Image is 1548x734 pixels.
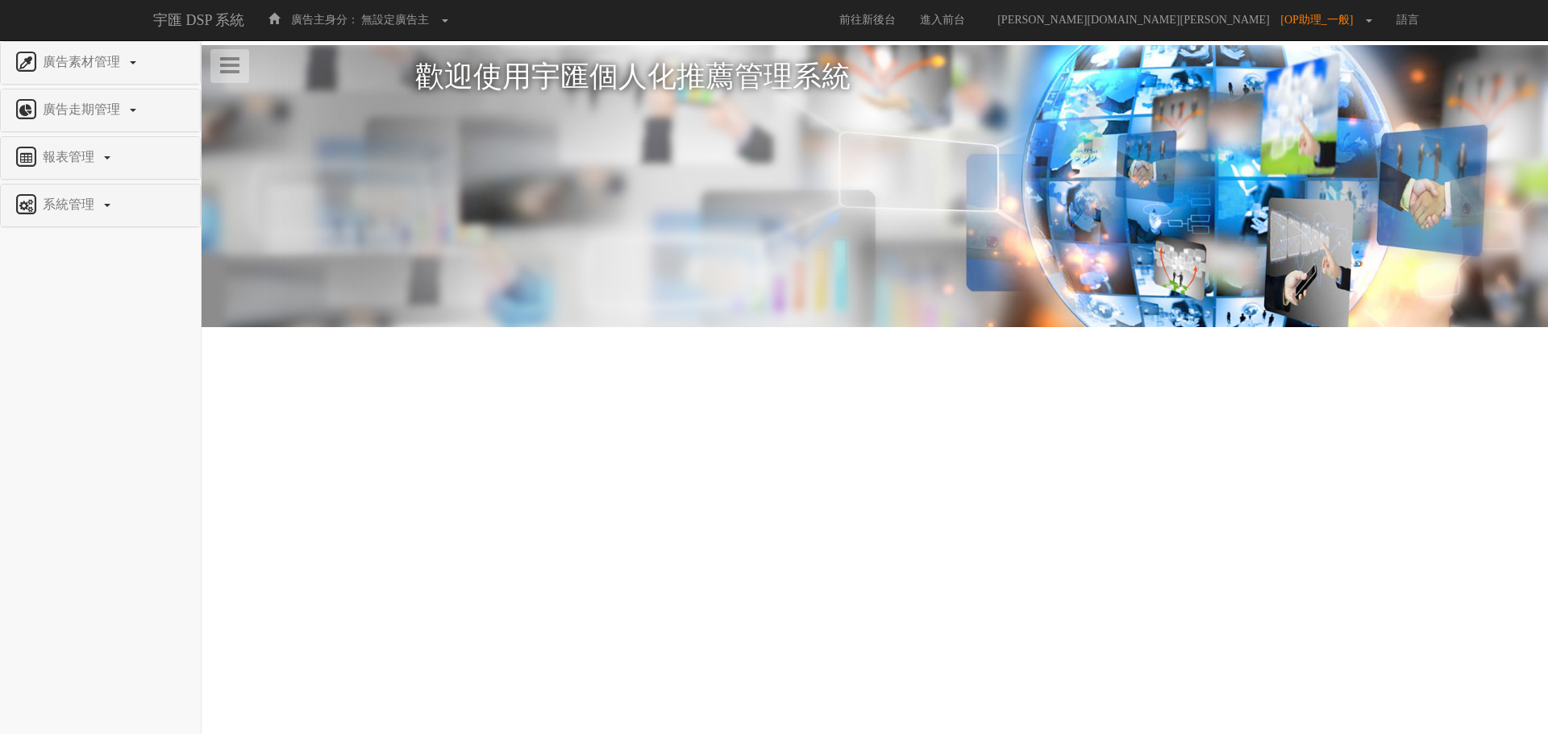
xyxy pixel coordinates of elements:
span: 廣告走期管理 [39,102,128,116]
a: 報表管理 [13,145,188,171]
span: [PERSON_NAME][DOMAIN_NAME][PERSON_NAME] [989,14,1278,26]
span: 廣告主身分： [291,14,359,26]
span: [OP助理_一般] [1280,14,1361,26]
span: 系統管理 [39,197,102,211]
span: 報表管理 [39,150,102,164]
h1: 歡迎使用宇匯個人化推薦管理系統 [415,61,1334,93]
a: 廣告走期管理 [13,97,188,123]
a: 廣告素材管理 [13,50,188,76]
span: 廣告素材管理 [39,55,128,68]
span: 無設定廣告主 [361,14,429,26]
a: 系統管理 [13,193,188,218]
